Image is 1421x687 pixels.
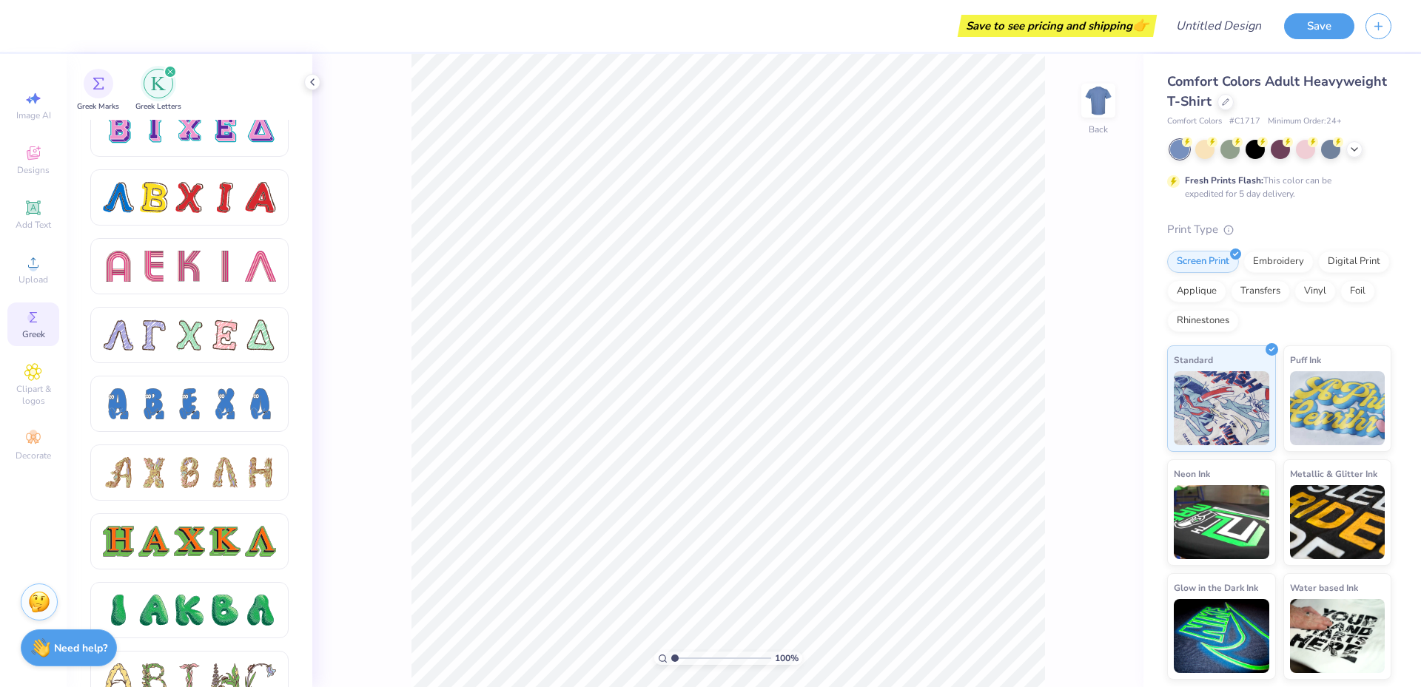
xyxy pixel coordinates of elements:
[22,328,45,340] span: Greek
[1084,86,1113,115] img: Back
[1290,485,1385,559] img: Metallic & Glitter Ink
[1290,599,1385,673] img: Water based Ink
[151,76,166,91] img: Greek Letters Image
[1132,16,1149,34] span: 👉
[961,15,1153,37] div: Save to see pricing and shipping
[1185,174,1367,200] div: This color can be expedited for 5 day delivery.
[77,69,119,112] button: filter button
[19,274,48,285] span: Upload
[17,164,50,176] span: Designs
[1167,251,1239,273] div: Screen Print
[135,69,181,112] div: filter for Greek Letters
[16,450,51,461] span: Decorate
[77,101,119,112] span: Greek Marks
[1167,72,1387,110] span: Comfort Colors Adult Heavyweight T-Shirt
[16,109,51,121] span: Image AI
[1229,115,1260,128] span: # C1717
[775,652,799,665] span: 100 %
[1174,371,1269,445] img: Standard
[1243,251,1314,273] div: Embroidery
[7,383,59,407] span: Clipart & logos
[1167,221,1391,238] div: Print Type
[1089,123,1108,136] div: Back
[1185,175,1263,186] strong: Fresh Prints Flash:
[1318,251,1390,273] div: Digital Print
[1174,580,1258,595] span: Glow in the Dark Ink
[16,219,51,231] span: Add Text
[1290,371,1385,445] img: Puff Ink
[135,69,181,112] button: filter button
[1290,580,1358,595] span: Water based Ink
[1174,599,1269,673] img: Glow in the Dark Ink
[1290,352,1321,368] span: Puff Ink
[1167,310,1239,332] div: Rhinestones
[1268,115,1342,128] span: Minimum Order: 24 +
[77,69,119,112] div: filter for Greek Marks
[1294,280,1336,302] div: Vinyl
[1174,352,1213,368] span: Standard
[1174,466,1210,481] span: Neon Ink
[1164,11,1273,41] input: Untitled Design
[1167,115,1222,128] span: Comfort Colors
[1231,280,1290,302] div: Transfers
[1290,466,1377,481] span: Metallic & Glitter Ink
[1340,280,1375,302] div: Foil
[54,641,107,655] strong: Need help?
[135,101,181,112] span: Greek Letters
[1167,280,1226,302] div: Applique
[1174,485,1269,559] img: Neon Ink
[93,78,104,89] img: Greek Marks Image
[1284,13,1354,39] button: Save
